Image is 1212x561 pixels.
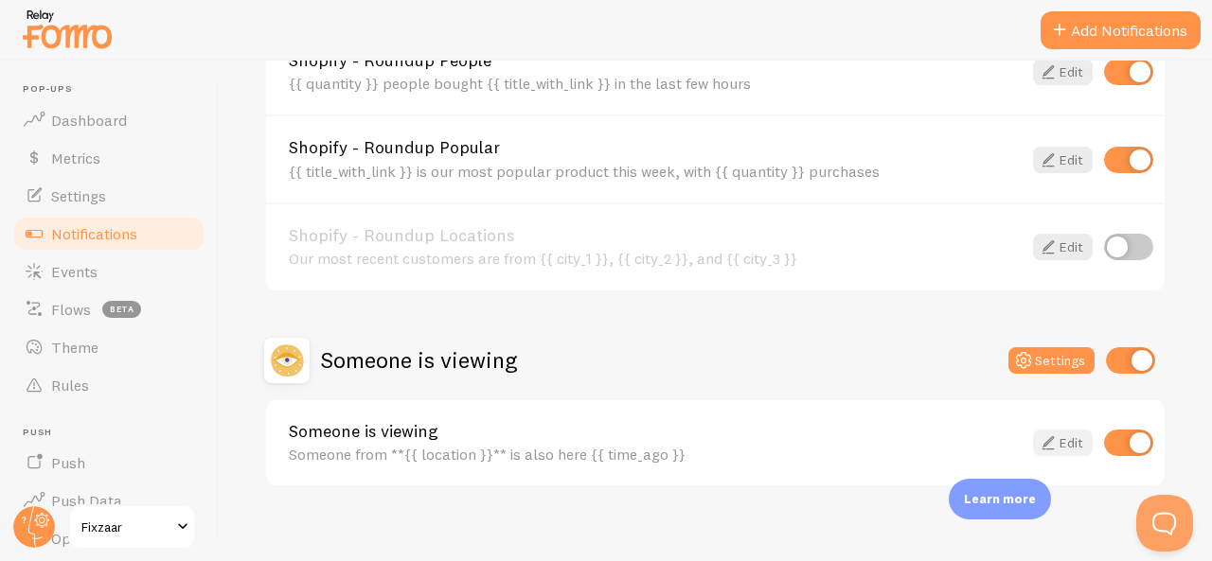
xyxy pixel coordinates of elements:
[289,250,1022,267] div: Our most recent customers are from {{ city_1 }}, {{ city_2 }}, and {{ city_3 }}
[11,253,206,290] a: Events
[321,345,517,375] h2: Someone is viewing
[51,111,127,130] span: Dashboard
[949,479,1051,519] div: Learn more
[11,101,206,139] a: Dashboard
[1033,59,1093,85] a: Edit
[11,177,206,215] a: Settings
[23,427,206,439] span: Push
[11,366,206,404] a: Rules
[289,52,1022,69] a: Shopify - Roundup People
[11,482,206,519] a: Push Data
[51,491,122,510] span: Push Data
[1033,234,1093,260] a: Edit
[1033,147,1093,173] a: Edit
[289,446,1022,463] div: Someone from **{{ location }}** is also here {{ time_ago }}
[51,338,98,357] span: Theme
[289,423,1022,440] a: Someone is viewing
[11,215,206,253] a: Notifications
[289,227,1022,244] a: Shopify - Roundup Locations
[20,5,115,53] img: fomo-relay-logo-orange.svg
[102,301,141,318] span: beta
[51,262,98,281] span: Events
[51,149,100,167] span: Metrics
[11,444,206,482] a: Push
[11,139,206,177] a: Metrics
[11,290,206,328] a: Flows beta
[964,490,1036,508] p: Learn more
[23,83,206,96] span: Pop-ups
[51,186,106,205] span: Settings
[289,139,1022,156] a: Shopify - Roundup Popular
[51,376,89,394] span: Rules
[51,300,91,319] span: Flows
[289,75,1022,92] div: {{ quantity }} people bought {{ title_with_link }} in the last few hours
[51,453,85,472] span: Push
[51,224,137,243] span: Notifications
[11,328,206,366] a: Theme
[289,163,1022,180] div: {{ title_with_link }} is our most popular product this week, with {{ quantity }} purchases
[1008,347,1095,374] button: Settings
[1136,495,1193,552] iframe: Help Scout Beacon - Open
[1033,430,1093,456] a: Edit
[81,516,171,538] span: Fixzaar
[264,338,310,383] img: Someone is viewing
[68,504,196,550] a: Fixzaar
